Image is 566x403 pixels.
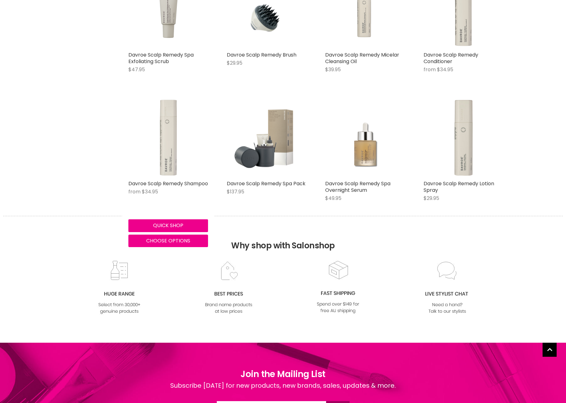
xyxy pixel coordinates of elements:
[128,51,194,65] a: Davroe Scalp Remedy Spa Exfoliating Scrub
[3,216,563,260] h2: Why shop with Salonshop
[543,343,557,359] span: Back to top
[227,97,306,177] img: Davroe Scalp Remedy Spa Pack
[128,180,208,187] a: Davroe Scalp Remedy Shampoo
[325,51,399,65] a: Davroe Scalp Remedy Micelar Cleansing Oil
[422,261,473,315] img: chat_c0a1c8f7-3133-4fc6-855f-7264552747f6.jpg
[424,51,478,65] a: Davroe Scalp Remedy Conditioner
[170,381,396,401] div: Subscribe [DATE] for new products, new brands, sales, updates & more.
[128,219,208,232] button: Quick shop
[128,66,145,73] span: $47.95
[94,261,145,315] img: range2_8cf790d4-220e-469f-917d-a18fed3854b6.jpg
[424,195,439,202] span: $29.95
[227,188,244,195] span: $137.95
[128,97,208,177] img: Davroe Scalp Remedy Shampoo
[142,188,158,195] span: $34.95
[424,66,436,73] span: from
[325,66,341,73] span: $39.95
[170,368,396,381] h1: Join the Mailing List
[128,188,141,195] span: from
[227,180,305,187] a: Davroe Scalp Remedy Spa Pack
[325,97,405,177] img: Davroe Scalp Remedy Spa Overnight Serum
[437,66,453,73] span: $34.95
[313,260,363,315] img: fast.jpg
[424,97,503,177] img: Davroe Scalp Remedy Lotion Spray
[227,59,242,67] span: $29.95
[543,343,557,357] a: Back to top
[325,180,390,194] a: Davroe Scalp Remedy Spa Overnight Serum
[203,261,254,315] img: prices.jpg
[227,51,296,58] a: Davroe Scalp Remedy Brush
[424,180,494,194] a: Davroe Scalp Remedy Lotion Spray
[146,237,190,244] span: Choose options
[325,195,341,202] span: $49.95
[128,235,208,247] button: Choose options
